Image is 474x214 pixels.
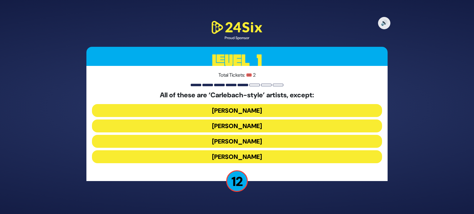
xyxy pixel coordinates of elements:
div: Proud Sponsor [209,35,265,41]
button: 🔊 [378,17,390,29]
button: [PERSON_NAME] [92,104,382,117]
p: Total Tickets: 🎟️ 2 [92,71,382,79]
img: 24Six [209,20,265,35]
button: [PERSON_NAME] [92,135,382,148]
p: 12 [226,170,248,192]
button: [PERSON_NAME] [92,150,382,163]
button: [PERSON_NAME] [92,119,382,132]
h3: Level 1 [86,47,388,75]
h5: All of these are ‘Carlebach-style’ artists, except: [92,91,382,99]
